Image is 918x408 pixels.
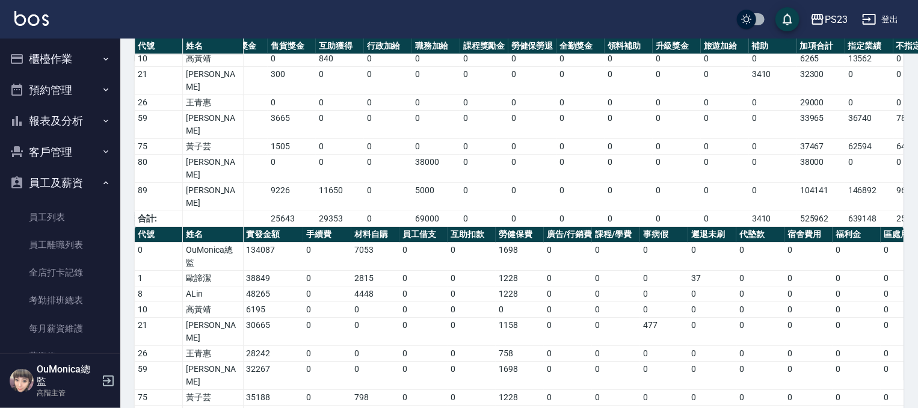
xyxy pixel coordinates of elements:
th: 代墊款 [736,227,784,243]
td: 0 [688,346,736,362]
td: 0 [556,67,605,95]
td: 0 [701,67,749,95]
td: 0 [303,286,351,302]
td: 0 [556,95,605,111]
td: 5000 [412,183,460,211]
td: 21 [135,67,183,95]
td: 13562 [845,51,893,67]
td: 0 [364,67,412,95]
td: 王青惠 [183,95,243,111]
td: 0 [508,139,556,155]
td: 0 [736,286,784,302]
td: 0 [460,67,508,95]
td: 0 [688,318,736,346]
img: Logo [14,11,49,26]
button: 預約管理 [5,75,116,106]
td: 1698 [496,243,544,271]
button: 櫃檯作業 [5,43,116,75]
th: 勞健保費 [496,227,544,243]
th: 全勤獎金 [556,39,605,54]
td: 477 [640,318,688,346]
td: 0 [653,155,701,183]
td: 26 [135,346,183,362]
td: 10 [135,302,183,318]
td: 黃子芸 [183,139,243,155]
th: 課程/學費 [592,227,640,243]
td: [PERSON_NAME] [183,362,243,390]
td: 0 [688,362,736,390]
td: 0 [399,302,448,318]
td: 0 [448,318,496,346]
td: 0 [303,243,351,271]
button: 登出 [857,8,904,31]
td: 0 [364,139,412,155]
td: 32300 [797,67,845,95]
td: 8 [135,286,183,302]
td: 104141 [797,183,845,211]
td: 0 [653,111,701,139]
td: 146892 [845,183,893,211]
td: 37467 [797,139,845,155]
td: 0 [496,302,544,318]
a: 考勤排班總表 [5,286,116,314]
td: 6195 [243,302,303,318]
td: 38000 [412,155,460,183]
td: 639148 [845,211,893,227]
th: 旅遊加給 [701,39,749,54]
td: 0 [316,139,364,155]
td: 38849 [243,271,303,286]
td: 0 [399,243,448,271]
td: 0 [640,346,688,362]
a: 員工列表 [5,203,116,231]
td: 0 [364,95,412,111]
td: 0 [508,67,556,95]
td: 0 [364,183,412,211]
td: [PERSON_NAME] [183,318,243,346]
td: 0 [749,111,797,139]
td: 0 [303,271,351,286]
td: 7053 [351,243,399,271]
td: 0 [544,302,592,318]
h5: OuMonica總監 [37,363,98,388]
td: 1 [135,271,183,286]
th: 課程獎勵金 [460,39,508,54]
td: 0 [448,271,496,286]
td: 0 [364,111,412,139]
th: 手續費 [303,227,351,243]
td: 0 [448,346,496,362]
td: 0 [220,95,268,111]
td: 合計: [135,211,183,227]
td: 0 [784,318,833,346]
td: 0 [701,95,749,111]
a: 薪資條 [5,342,116,370]
th: 業績獎金 [220,39,268,54]
td: 38000 [797,155,845,183]
td: 0 [399,271,448,286]
td: 0 [364,51,412,67]
td: 36740 [845,111,893,139]
td: 0 [653,139,701,155]
td: 0 [592,318,640,346]
td: 0 [688,302,736,318]
td: 0 [736,346,784,362]
th: 升級獎金 [653,39,701,54]
td: 0 [605,111,653,139]
td: 0 [303,302,351,318]
td: 0 [268,95,316,111]
th: 領料補助 [605,39,653,54]
td: 0 [833,302,881,318]
td: 6265 [797,51,845,67]
td: 62594 [845,139,893,155]
td: 0 [220,183,268,211]
td: [PERSON_NAME] [183,111,243,139]
td: 0 [845,95,893,111]
td: 0 [833,286,881,302]
td: 26 [135,95,183,111]
td: 0 [544,243,592,271]
td: 0 [544,271,592,286]
td: 0 [653,95,701,111]
td: 0 [592,302,640,318]
td: 0 [653,183,701,211]
td: 0 [303,362,351,390]
th: 福利金 [833,227,881,243]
